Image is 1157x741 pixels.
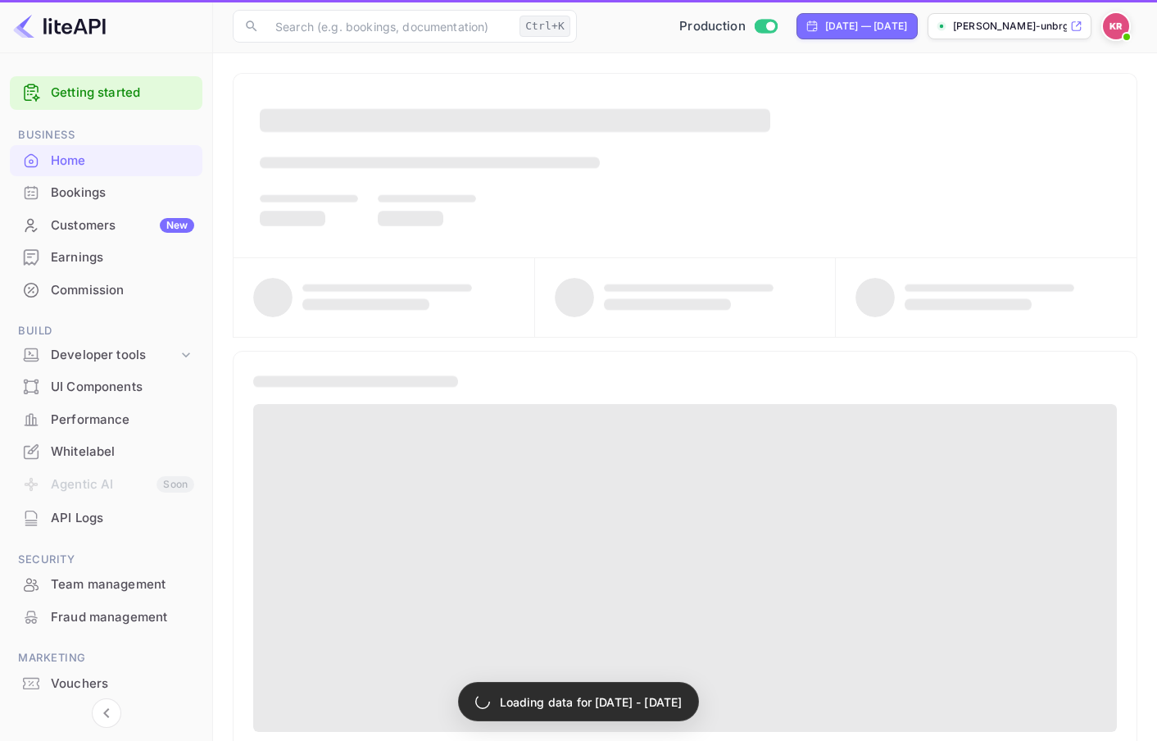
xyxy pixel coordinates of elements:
[10,404,202,434] a: Performance
[51,84,194,102] a: Getting started
[679,17,746,36] span: Production
[51,248,194,267] div: Earnings
[51,675,194,693] div: Vouchers
[10,371,202,402] a: UI Components
[265,10,513,43] input: Search (e.g. bookings, documentation)
[51,184,194,202] div: Bookings
[10,145,202,177] div: Home
[10,145,202,175] a: Home
[10,341,202,370] div: Developer tools
[10,436,202,466] a: Whitelabel
[10,126,202,144] span: Business
[1103,13,1129,39] img: Kobus Roux
[51,216,194,235] div: Customers
[13,13,106,39] img: LiteAPI logo
[10,602,202,634] div: Fraud management
[92,698,121,728] button: Collapse navigation
[160,218,194,233] div: New
[10,668,202,700] div: Vouchers
[10,502,202,533] a: API Logs
[10,551,202,569] span: Security
[10,404,202,436] div: Performance
[10,177,202,207] a: Bookings
[10,371,202,403] div: UI Components
[10,569,202,599] a: Team management
[10,649,202,667] span: Marketing
[51,509,194,528] div: API Logs
[520,16,570,37] div: Ctrl+K
[10,242,202,274] div: Earnings
[51,608,194,627] div: Fraud management
[10,210,202,242] div: CustomersNew
[51,411,194,430] div: Performance
[51,346,178,365] div: Developer tools
[673,17,783,36] div: Switch to Sandbox mode
[10,668,202,698] a: Vouchers
[10,275,202,307] div: Commission
[825,19,907,34] div: [DATE] — [DATE]
[10,436,202,468] div: Whitelabel
[10,177,202,209] div: Bookings
[953,19,1067,34] p: [PERSON_NAME]-unbrg.[PERSON_NAME]...
[51,152,194,170] div: Home
[500,693,683,711] p: Loading data for [DATE] - [DATE]
[796,13,918,39] div: Click to change the date range period
[51,378,194,397] div: UI Components
[10,502,202,534] div: API Logs
[10,76,202,110] div: Getting started
[51,443,194,461] div: Whitelabel
[10,569,202,601] div: Team management
[51,281,194,300] div: Commission
[10,602,202,632] a: Fraud management
[10,242,202,272] a: Earnings
[10,210,202,240] a: CustomersNew
[51,575,194,594] div: Team management
[10,322,202,340] span: Build
[10,275,202,305] a: Commission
